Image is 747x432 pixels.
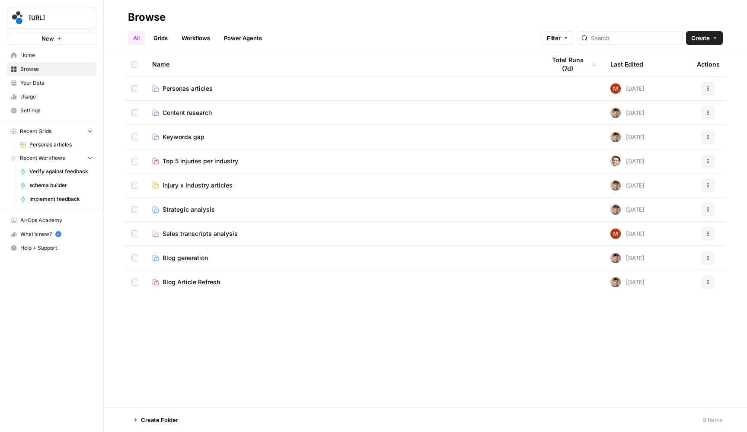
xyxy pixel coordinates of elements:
[20,51,93,59] span: Home
[610,108,621,118] img: bpsmmg7ns9rlz03fz0nd196eddmi
[163,205,215,214] span: Strategic analysis
[20,93,93,101] span: Usage
[546,52,597,76] div: Total Runs (7d)
[610,204,645,215] div: [DATE]
[57,232,59,236] text: 5
[7,227,96,241] button: What's new? 5
[152,205,532,214] a: Strategic analysis
[7,32,96,45] button: New
[610,180,645,191] div: [DATE]
[29,141,93,149] span: Personas articles
[610,52,643,76] div: Last Edited
[7,76,96,90] a: Your Data
[610,253,621,263] img: bpsmmg7ns9rlz03fz0nd196eddmi
[691,34,710,42] span: Create
[703,416,723,424] div: 9 Items
[610,83,621,94] img: vrw3c2i85bxreej33hwq2s6ci9t1
[16,192,96,206] a: Implement feedback
[55,231,61,237] a: 5
[163,229,238,238] span: Sales transcripts analysis
[7,213,96,227] a: AirOps Academy
[610,132,621,142] img: bpsmmg7ns9rlz03fz0nd196eddmi
[610,156,621,166] img: j7temtklz6amjwtjn5shyeuwpeb0
[610,229,621,239] img: vrw3c2i85bxreej33hwq2s6ci9t1
[697,52,720,76] div: Actions
[610,277,621,287] img: bpsmmg7ns9rlz03fz0nd196eddmi
[7,90,96,104] a: Usage
[20,127,51,135] span: Recent Grids
[152,254,532,262] a: Blog generation
[20,154,65,162] span: Recent Workflows
[10,10,26,25] img: spot.ai Logo
[610,229,645,239] div: [DATE]
[20,244,93,252] span: Help + Support
[152,84,532,93] a: Personas articles
[16,165,96,178] a: Verify against feedback
[7,104,96,118] a: Settings
[163,84,213,93] span: Personas articles
[7,7,96,29] button: Workspace: spot.ai
[219,31,267,45] a: Power Agents
[20,107,93,114] span: Settings
[128,31,145,45] a: All
[7,228,96,241] div: What's new?
[610,204,621,215] img: bpsmmg7ns9rlz03fz0nd196eddmi
[16,138,96,152] a: Personas articles
[152,52,532,76] div: Name
[547,34,561,42] span: Filter
[20,65,93,73] span: Browse
[128,413,183,427] button: Create Folder
[176,31,215,45] a: Workflows
[163,181,233,190] span: Injury x Industry articles
[163,254,208,262] span: Blog generation
[152,108,532,117] a: Content research
[20,216,93,224] span: AirOps Academy
[152,181,532,190] a: Injury x Industry articles
[163,108,212,117] span: Content research
[163,133,204,141] span: Keywords gap
[41,34,54,43] span: New
[152,229,532,238] a: Sales transcripts analysis
[148,31,173,45] a: Grids
[610,83,645,94] div: [DATE]
[610,108,645,118] div: [DATE]
[128,10,166,24] div: Browse
[610,156,645,166] div: [DATE]
[7,62,96,76] a: Browse
[591,34,679,42] input: Search
[7,48,96,62] a: Home
[7,241,96,255] button: Help + Support
[152,157,532,165] a: Top 5 injuries per industry
[686,31,723,45] button: Create
[29,181,93,189] span: schema builder
[29,13,81,22] span: [URL]
[610,180,621,191] img: bpsmmg7ns9rlz03fz0nd196eddmi
[610,277,645,287] div: [DATE]
[141,416,178,424] span: Create Folder
[20,79,93,87] span: Your Data
[7,125,96,138] button: Recent Grids
[16,178,96,192] a: schema builder
[29,195,93,203] span: Implement feedback
[7,152,96,165] button: Recent Workflows
[29,168,93,175] span: Verify against feedback
[152,278,532,286] a: Blog Article Refresh
[610,132,645,142] div: [DATE]
[152,133,532,141] a: Keywords gap
[163,278,220,286] span: Blog Article Refresh
[610,253,645,263] div: [DATE]
[163,157,238,165] span: Top 5 injuries per industry
[541,31,574,45] button: Filter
